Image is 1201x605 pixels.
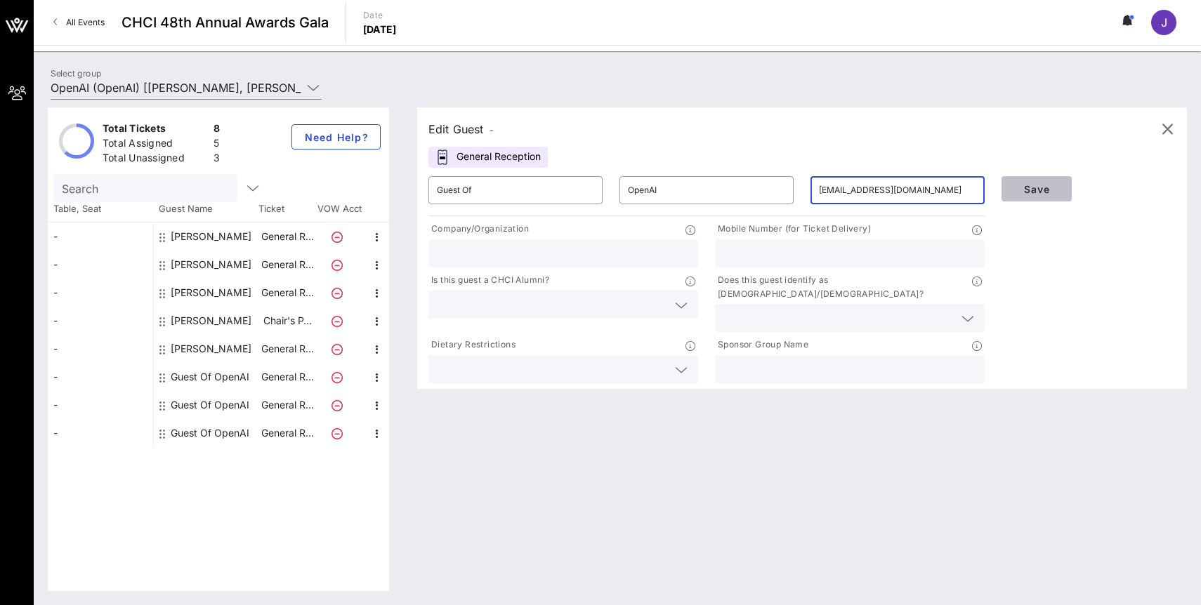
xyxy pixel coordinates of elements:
[259,419,315,447] p: General R…
[48,391,153,419] div: -
[258,202,315,216] span: Ticket
[259,222,315,251] p: General R…
[171,251,251,279] div: Felipe Millon
[171,222,251,251] div: Claudia Fischer
[51,68,101,79] label: Select group
[715,273,972,301] p: Does this guest identify as [DEMOGRAPHIC_DATA]/[DEMOGRAPHIC_DATA]?
[715,222,871,237] p: Mobile Number (for Ticket Delivery)
[428,222,529,237] p: Company/Organization
[45,11,113,34] a: All Events
[48,363,153,391] div: -
[171,419,249,447] div: Guest Of OpenAI
[1161,15,1167,29] span: J
[259,391,315,419] p: General R…
[1013,183,1061,195] span: Save
[103,151,208,168] div: Total Unassigned
[819,179,976,201] input: Email*
[428,147,548,168] div: General Reception
[259,307,315,335] p: Chair's P…
[259,251,315,279] p: General R…
[214,121,220,139] div: 8
[48,202,153,216] span: Table, Seat
[48,419,153,447] div: -
[628,179,785,201] input: Last Name*
[291,124,381,149] button: Need Help?
[437,179,594,201] input: First Name*
[315,202,364,216] span: VOW Acct
[259,279,315,307] p: General R…
[48,279,153,307] div: -
[171,335,251,363] div: Mattie Zazueta
[153,202,258,216] span: Guest Name
[48,251,153,279] div: -
[171,307,251,335] div: Marisa Moret
[363,22,397,36] p: [DATE]
[66,17,105,27] span: All Events
[122,12,329,33] span: CHCI 48th Annual Awards Gala
[171,363,249,391] div: Guest Of OpenAI
[103,136,208,154] div: Total Assigned
[171,279,251,307] div: Luis Sante
[715,338,808,352] p: Sponsor Group Name
[48,222,153,251] div: -
[490,125,494,135] span: -
[363,8,397,22] p: Date
[214,136,220,154] div: 5
[171,391,249,419] div: Guest Of OpenAI
[259,363,315,391] p: General R…
[303,131,369,143] span: Need Help?
[1151,10,1176,35] div: J
[48,335,153,363] div: -
[214,151,220,168] div: 3
[428,273,549,288] p: Is this guest a CHCI Alumni?
[428,338,516,352] p: Dietary Restrictions
[1002,176,1072,201] button: Save
[259,335,315,363] p: General R…
[428,119,494,139] div: Edit Guest
[48,307,153,335] div: -
[103,121,208,139] div: Total Tickets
